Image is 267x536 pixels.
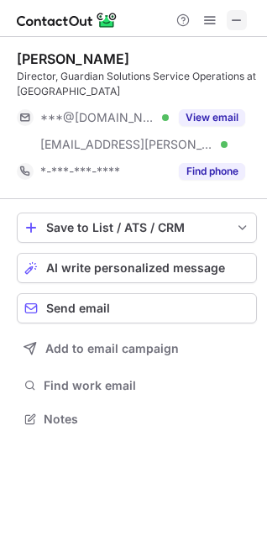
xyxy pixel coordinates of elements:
[179,163,245,180] button: Reveal Button
[17,293,257,323] button: Send email
[179,109,245,126] button: Reveal Button
[46,261,225,275] span: AI write personalized message
[44,378,250,393] span: Find work email
[40,110,156,125] span: ***@[DOMAIN_NAME]
[17,253,257,283] button: AI write personalized message
[17,10,118,30] img: ContactOut v5.3.10
[17,334,257,364] button: Add to email campaign
[46,221,228,234] div: Save to List / ATS / CRM
[45,342,179,355] span: Add to email campaign
[46,302,110,315] span: Send email
[17,69,257,99] div: Director, Guardian Solutions Service Operations at [GEOGRAPHIC_DATA]
[17,374,257,397] button: Find work email
[17,213,257,243] button: save-profile-one-click
[17,407,257,431] button: Notes
[44,412,250,427] span: Notes
[40,137,215,152] span: [EMAIL_ADDRESS][PERSON_NAME][DOMAIN_NAME]
[17,50,129,67] div: [PERSON_NAME]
